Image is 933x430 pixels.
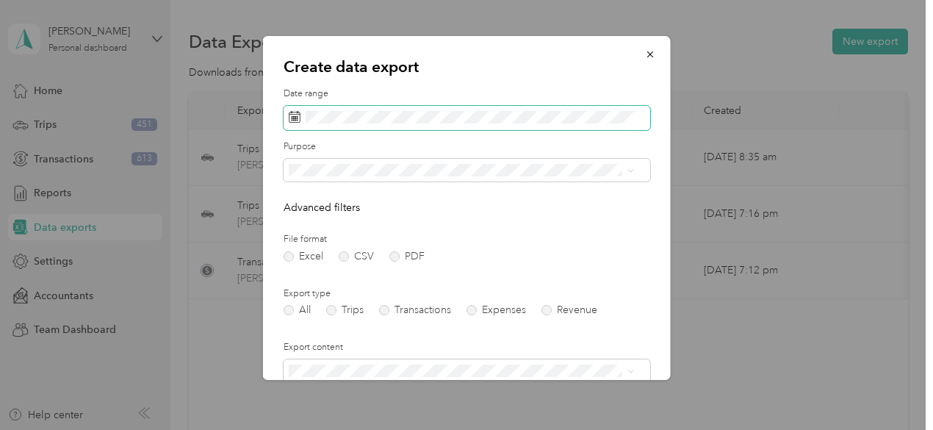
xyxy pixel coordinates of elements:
p: Create data export [284,57,650,77]
label: PDF [389,251,425,262]
label: File format [284,233,650,246]
label: Date range [284,87,650,101]
iframe: Everlance-gr Chat Button Frame [851,348,933,430]
label: CSV [339,251,374,262]
label: Transactions [379,305,451,315]
label: All [284,305,311,315]
label: Purpose [284,140,650,154]
label: Trips [326,305,364,315]
label: Export type [284,287,650,301]
p: Advanced filters [284,200,650,215]
label: Expenses [466,305,526,315]
label: Revenue [541,305,597,315]
label: Excel [284,251,323,262]
label: Export content [284,341,650,354]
